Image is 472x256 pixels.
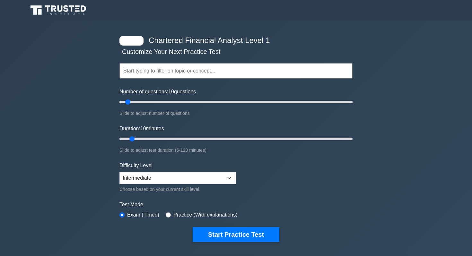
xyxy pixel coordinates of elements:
label: Test Mode [119,201,353,209]
div: Slide to adjust number of questions [119,109,353,117]
div: Choose based on your current skill level [119,185,236,193]
span: 10 [140,126,146,131]
label: Duration: minutes [119,125,164,132]
label: Practice (With explanations) [173,211,237,219]
input: Start typing to filter on topic or concept... [119,63,353,79]
button: Start Practice Test [193,227,279,242]
div: Slide to adjust test duration (5-120 minutes) [119,146,353,154]
label: Exam (Timed) [127,211,159,219]
span: 10 [168,89,174,94]
h4: Chartered Financial Analyst Level 1 [146,36,321,45]
label: Difficulty Level [119,162,153,169]
label: Number of questions: questions [119,88,196,96]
